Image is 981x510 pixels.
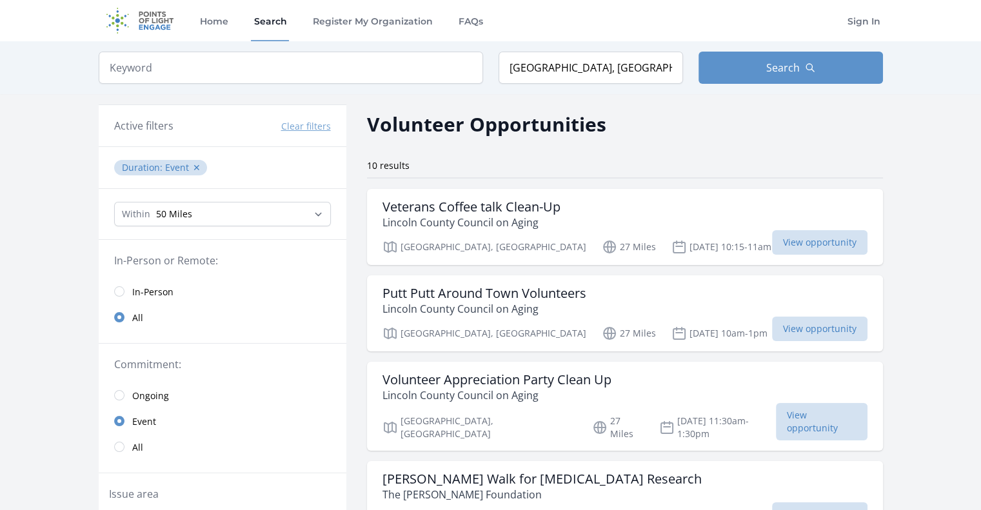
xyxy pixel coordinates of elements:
legend: In-Person or Remote: [114,253,331,268]
a: Event [99,408,346,434]
button: Search [699,52,883,84]
a: Veterans Coffee talk Clean-Up Lincoln County Council on Aging [GEOGRAPHIC_DATA], [GEOGRAPHIC_DATA... [367,189,883,265]
p: Lincoln County Council on Aging [382,387,611,403]
input: Location [499,52,683,84]
button: Clear filters [281,120,331,133]
p: 27 Miles [602,239,656,255]
input: Keyword [99,52,483,84]
span: All [132,311,143,324]
h3: Putt Putt Around Town Volunteers [382,286,586,301]
span: View opportunity [772,230,867,255]
p: [GEOGRAPHIC_DATA], [GEOGRAPHIC_DATA] [382,326,586,341]
span: Ongoing [132,389,169,402]
p: [GEOGRAPHIC_DATA], [GEOGRAPHIC_DATA] [382,415,577,440]
p: 27 Miles [602,326,656,341]
p: Lincoln County Council on Aging [382,301,586,317]
span: In-Person [132,286,173,299]
span: Duration : [122,161,165,173]
a: Volunteer Appreciation Party Clean Up Lincoln County Council on Aging [GEOGRAPHIC_DATA], [GEOGRAP... [367,362,883,451]
span: View opportunity [772,317,867,341]
p: [GEOGRAPHIC_DATA], [GEOGRAPHIC_DATA] [382,239,586,255]
p: Lincoln County Council on Aging [382,215,560,230]
a: Putt Putt Around Town Volunteers Lincoln County Council on Aging [GEOGRAPHIC_DATA], [GEOGRAPHIC_D... [367,275,883,351]
a: All [99,434,346,460]
legend: Issue area [109,486,159,502]
p: 27 Miles [592,415,644,440]
span: All [132,441,143,454]
legend: Commitment: [114,357,331,372]
h3: Veterans Coffee talk Clean-Up [382,199,560,215]
h2: Volunteer Opportunities [367,110,606,139]
span: Search [766,60,800,75]
p: [DATE] 10:15-11am [671,239,771,255]
h3: [PERSON_NAME] Walk for [MEDICAL_DATA] Research [382,471,702,487]
a: All [99,304,346,330]
h3: Active filters [114,118,173,133]
p: [DATE] 11:30am-1:30pm [659,415,775,440]
a: In-Person [99,279,346,304]
p: [DATE] 10am-1pm [671,326,768,341]
button: ✕ [193,161,201,174]
h3: Volunteer Appreciation Party Clean Up [382,372,611,387]
p: The [PERSON_NAME] Foundation [382,487,702,502]
span: View opportunity [776,403,867,440]
span: Event [132,415,156,428]
a: Ongoing [99,382,346,408]
select: Search Radius [114,202,331,226]
span: 10 results [367,159,410,172]
span: Event [165,161,189,173]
